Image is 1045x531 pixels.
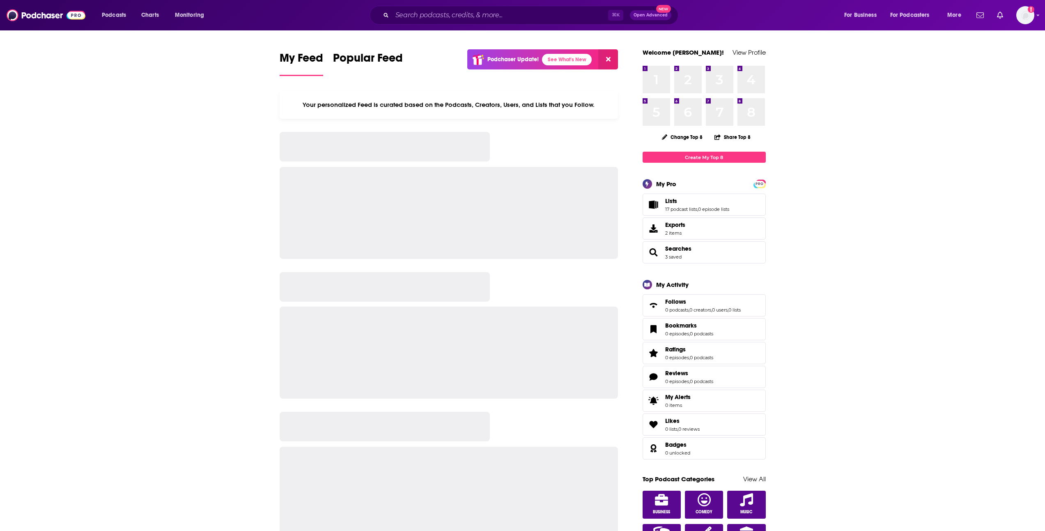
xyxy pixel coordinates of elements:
[727,491,766,519] a: Music
[665,197,677,205] span: Lists
[645,247,662,258] a: Searches
[136,9,164,22] a: Charts
[643,366,766,388] span: Reviews
[665,254,682,260] a: 3 saved
[643,413,766,436] span: Likes
[728,307,741,313] a: 0 lists
[665,417,680,425] span: Likes
[696,510,712,515] span: Comedy
[645,347,662,359] a: Ratings
[665,393,691,401] span: My Alerts
[643,217,766,240] a: Exports
[656,281,689,289] div: My Activity
[890,9,930,21] span: For Podcasters
[645,371,662,383] a: Reviews
[665,417,700,425] a: Likes
[755,180,765,187] a: PRO
[634,13,668,17] span: Open Advanced
[885,9,942,22] button: open menu
[665,245,691,252] span: Searches
[697,206,698,212] span: ,
[643,390,766,412] a: My Alerts
[333,51,403,70] span: Popular Feed
[838,9,887,22] button: open menu
[665,346,686,353] span: Ratings
[1016,6,1034,24] span: Logged in as EllaRoseMurphy
[643,437,766,459] span: Badges
[714,129,751,145] button: Share Top 8
[643,475,714,483] a: Top Podcast Categories
[689,331,690,337] span: ,
[645,323,662,335] a: Bookmarks
[643,318,766,340] span: Bookmarks
[542,54,592,65] a: See What's New
[665,206,697,212] a: 17 podcast lists
[175,9,204,21] span: Monitoring
[712,307,728,313] a: 0 users
[743,475,766,483] a: View All
[690,331,713,337] a: 0 podcasts
[665,450,690,456] a: 0 unlocked
[665,221,685,229] span: Exports
[608,10,623,21] span: ⌘ K
[643,194,766,216] span: Lists
[645,443,662,454] a: Badges
[645,199,662,210] a: Lists
[102,9,126,21] span: Podcasts
[643,48,724,56] a: Welcome [PERSON_NAME]!
[665,426,678,432] a: 0 lists
[643,294,766,316] span: Follows
[665,197,729,205] a: Lists
[690,355,713,360] a: 0 podcasts
[994,8,1006,22] a: Show notifications dropdown
[678,426,700,432] a: 0 reviews
[689,307,711,313] a: 0 creators
[665,298,686,305] span: Follows
[96,9,137,22] button: open menu
[141,9,159,21] span: Charts
[665,346,713,353] a: Ratings
[665,441,690,448] a: Badges
[685,491,723,519] a: Comedy
[630,10,671,20] button: Open AdvancedNew
[1016,6,1034,24] button: Show profile menu
[728,307,728,313] span: ,
[665,307,689,313] a: 0 podcasts
[689,355,690,360] span: ,
[657,132,708,142] button: Change Top 8
[689,379,690,384] span: ,
[643,342,766,364] span: Ratings
[645,300,662,311] a: Follows
[280,51,323,76] a: My Feed
[1028,6,1034,13] svg: Email not verified
[690,379,713,384] a: 0 podcasts
[733,48,766,56] a: View Profile
[643,491,681,519] a: Business
[665,322,697,329] span: Bookmarks
[643,241,766,263] span: Searches
[947,9,961,21] span: More
[755,181,765,187] span: PRO
[169,9,215,22] button: open menu
[698,206,729,212] a: 0 episode lists
[645,223,662,234] span: Exports
[665,298,741,305] a: Follows
[280,51,323,70] span: My Feed
[7,7,85,23] a: Podchaser - Follow, Share and Rate Podcasts
[973,8,987,22] a: Show notifications dropdown
[392,9,608,22] input: Search podcasts, credits, & more...
[656,5,671,13] span: New
[1016,6,1034,24] img: User Profile
[656,180,676,188] div: My Pro
[377,6,686,25] div: Search podcasts, credits, & more...
[280,91,618,119] div: Your personalized Feed is curated based on the Podcasts, Creators, Users, and Lists that you Follow.
[942,9,972,22] button: open menu
[333,51,403,76] a: Popular Feed
[665,322,713,329] a: Bookmarks
[645,419,662,430] a: Likes
[844,9,877,21] span: For Business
